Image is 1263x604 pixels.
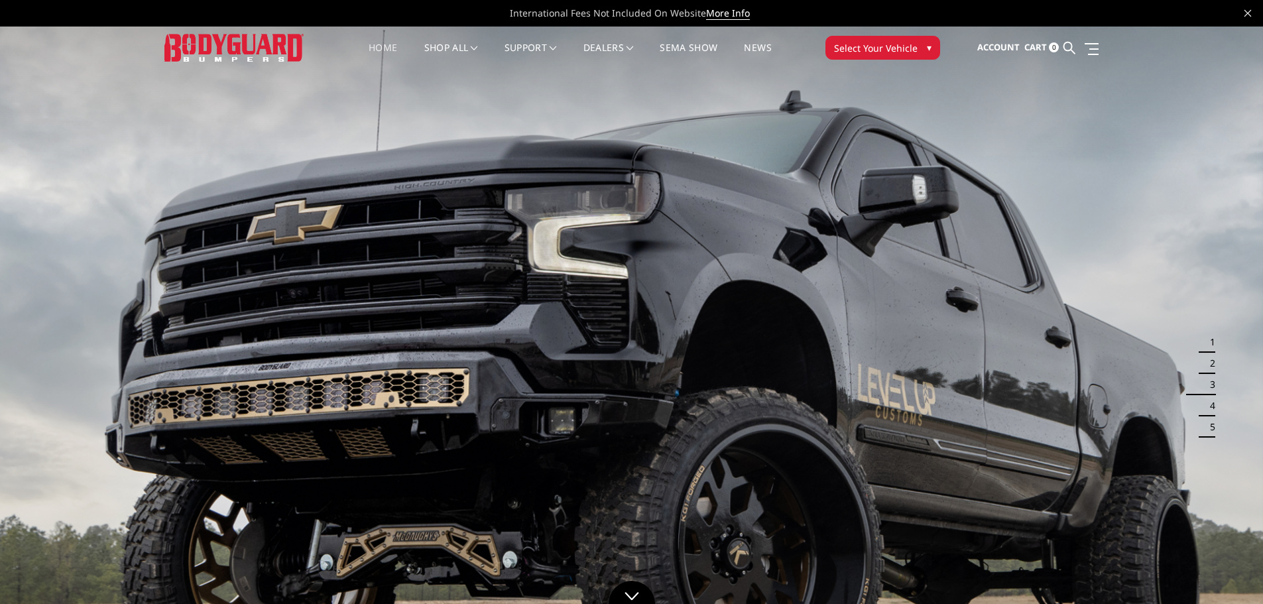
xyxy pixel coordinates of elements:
a: Cart 0 [1024,30,1059,66]
button: Select Your Vehicle [825,36,940,60]
a: Home [369,43,397,69]
img: BODYGUARD BUMPERS [164,34,304,61]
a: Account [977,30,1020,66]
a: Click to Down [609,581,655,604]
button: 5 of 5 [1202,416,1215,438]
button: 4 of 5 [1202,395,1215,416]
a: SEMA Show [660,43,717,69]
a: News [744,43,771,69]
span: ▾ [927,40,932,54]
span: Account [977,41,1020,53]
a: shop all [424,43,478,69]
span: 0 [1049,42,1059,52]
a: Support [505,43,557,69]
span: Select Your Vehicle [834,41,918,55]
span: Cart [1024,41,1047,53]
button: 1 of 5 [1202,332,1215,353]
a: Dealers [583,43,634,69]
button: 2 of 5 [1202,353,1215,374]
button: 3 of 5 [1202,374,1215,395]
a: More Info [706,7,750,20]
